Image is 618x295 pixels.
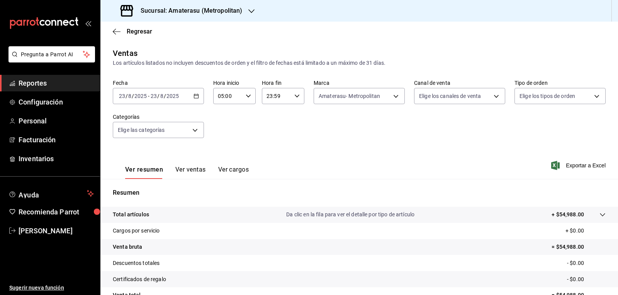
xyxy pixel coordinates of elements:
[213,80,256,86] label: Hora inicio
[19,189,84,198] span: Ayuda
[126,93,128,99] span: /
[85,20,91,26] button: open_drawer_menu
[150,93,157,99] input: --
[218,166,249,179] button: Ver cargos
[118,126,165,134] span: Elige las categorías
[552,211,584,219] p: + $54,988.00
[5,56,95,64] a: Pregunta a Parrot AI
[148,93,149,99] span: -
[19,78,94,88] span: Reportes
[262,80,304,86] label: Hora fin
[128,93,132,99] input: --
[113,275,166,283] p: Certificados de regalo
[160,93,164,99] input: --
[113,80,204,86] label: Fecha
[113,114,204,120] label: Categorías
[19,97,94,107] span: Configuración
[9,284,94,292] span: Sugerir nueva función
[113,28,152,35] button: Regresar
[113,227,160,235] p: Cargos por servicio
[125,166,249,179] div: navigation tabs
[134,93,147,99] input: ----
[520,92,575,100] span: Elige los tipos de orden
[166,93,179,99] input: ----
[553,161,606,170] button: Exportar a Excel
[567,259,606,267] p: - $0.00
[414,80,505,86] label: Canal de venta
[19,226,94,236] span: [PERSON_NAME]
[125,166,163,179] button: Ver resumen
[113,243,142,251] p: Venta bruta
[127,28,152,35] span: Regresar
[164,93,166,99] span: /
[21,51,83,59] span: Pregunta a Parrot AI
[552,243,606,251] p: = $54,988.00
[19,116,94,126] span: Personal
[175,166,206,179] button: Ver ventas
[567,275,606,283] p: - $0.00
[319,92,380,100] span: Amaterasu- Metropolitan
[19,207,94,217] span: Recomienda Parrot
[132,93,134,99] span: /
[113,188,606,197] p: Resumen
[565,227,606,235] p: + $0.00
[113,59,606,67] div: Los artículos listados no incluyen descuentos de orden y el filtro de fechas está limitado a un m...
[134,6,242,15] h3: Sucursal: Amaterasu (Metropolitan)
[286,211,414,219] p: Da clic en la fila para ver el detalle por tipo de artículo
[19,153,94,164] span: Inventarios
[19,135,94,145] span: Facturación
[113,211,149,219] p: Total artículos
[8,46,95,62] button: Pregunta a Parrot AI
[419,92,481,100] span: Elige los canales de venta
[157,93,160,99] span: /
[113,259,160,267] p: Descuentos totales
[113,47,138,59] div: Ventas
[119,93,126,99] input: --
[314,80,405,86] label: Marca
[514,80,606,86] label: Tipo de orden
